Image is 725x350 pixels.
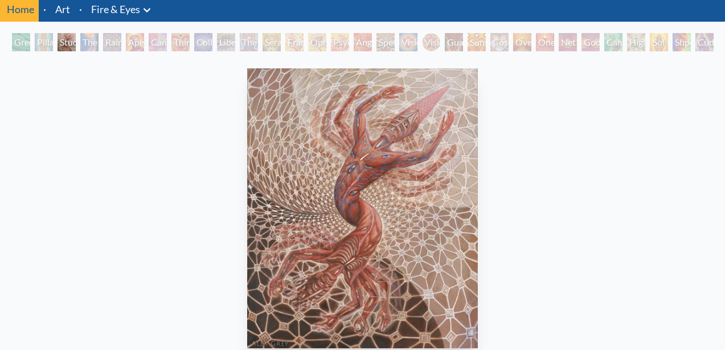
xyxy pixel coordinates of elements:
[422,33,440,51] div: Vision Crystal Tondo
[285,33,304,51] div: Fractal Eyes
[627,33,645,51] div: Higher Vision
[55,1,70,17] a: Art
[80,33,99,51] div: The Torch
[581,33,600,51] div: Godself
[91,1,140,17] a: Fire & Eyes
[126,33,144,51] div: Aperture
[399,33,417,51] div: Vision Crystal
[695,33,714,51] div: Cuddle
[217,33,235,51] div: Liberation Through Seeing
[445,33,463,51] div: Guardian of Infinite Vision
[149,33,167,51] div: Cannabis Sutra
[331,33,349,51] div: Psychomicrograph of a Fractal Paisley Cherub Feather Tip
[240,33,258,51] div: The Seer
[308,33,326,51] div: Ophanic Eyelash
[103,33,121,51] div: Rainbow Eye Ripple
[650,33,668,51] div: Sol Invictus
[194,33,212,51] div: Collective Vision
[513,33,531,51] div: Oversoul
[354,33,372,51] div: Angel Skin
[58,33,76,51] div: Study for the Great Turn
[604,33,622,51] div: Cannafist
[490,33,509,51] div: Cosmic Elf
[468,33,486,51] div: Sunyata
[376,33,395,51] div: Spectral Lotus
[7,3,34,15] a: Home
[673,33,691,51] div: Shpongled
[263,33,281,51] div: Seraphic Transport Docking on the Third Eye
[35,33,53,51] div: Pillar of Awareness
[12,33,30,51] div: Green Hand
[247,68,478,348] img: Study-for-the-Great-Turn_2020_Alex-Grey.jpg
[559,33,577,51] div: Net of Being
[536,33,554,51] div: One
[171,33,190,51] div: Third Eye Tears of Joy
